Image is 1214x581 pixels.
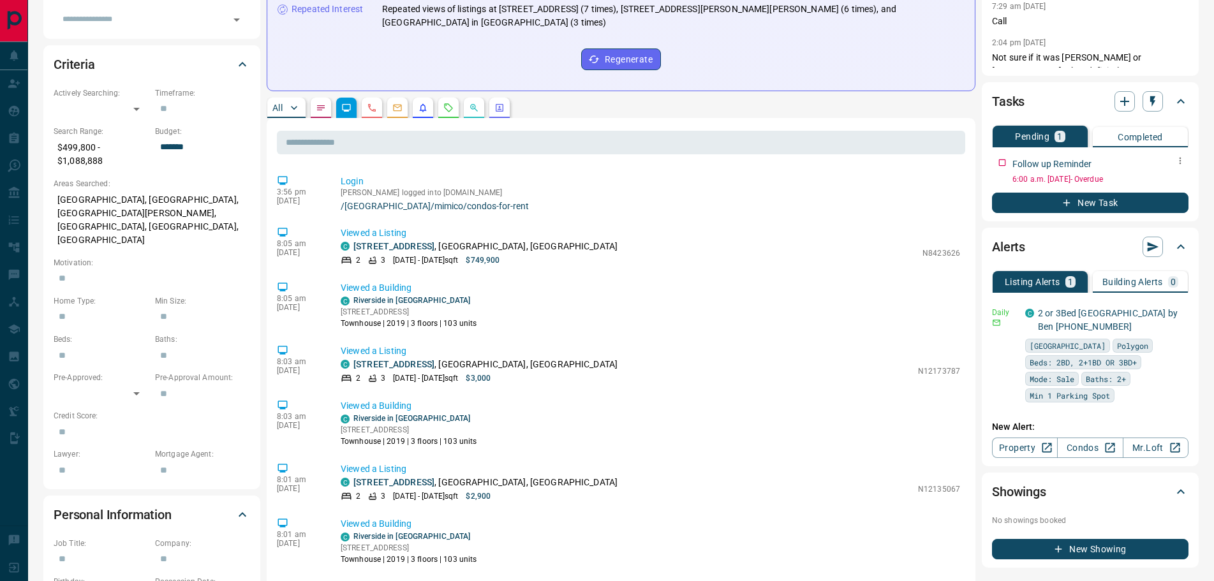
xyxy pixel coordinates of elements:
[382,3,965,29] p: Repeated views of listings at [STREET_ADDRESS] (7 times), [STREET_ADDRESS][PERSON_NAME][PERSON_NA...
[494,103,505,113] svg: Agent Actions
[1102,277,1163,286] p: Building Alerts
[367,103,377,113] svg: Calls
[341,297,350,305] div: condos.ca
[1118,133,1163,142] p: Completed
[353,414,470,423] a: Riverside in [GEOGRAPHIC_DATA]
[992,91,1025,112] h2: Tasks
[54,189,250,251] p: [GEOGRAPHIC_DATA], [GEOGRAPHIC_DATA], [GEOGRAPHIC_DATA][PERSON_NAME], [GEOGRAPHIC_DATA], [GEOGRAP...
[54,372,149,383] p: Pre-Approved:
[581,48,661,70] button: Regenerate
[277,530,322,539] p: 8:01 am
[466,372,491,384] p: $3,000
[277,294,322,303] p: 8:05 am
[353,240,618,253] p: , [GEOGRAPHIC_DATA], [GEOGRAPHIC_DATA]
[381,254,385,266] p: 3
[277,421,322,430] p: [DATE]
[341,188,960,197] p: [PERSON_NAME] logged into [DOMAIN_NAME]
[54,257,250,268] p: Motivation:
[1005,277,1060,286] p: Listing Alerts
[1030,389,1110,402] span: Min 1 Parking Spot
[277,412,322,421] p: 8:03 am
[341,175,960,188] p: Login
[392,103,403,113] svg: Emails
[341,360,350,369] div: condos.ca
[992,38,1046,47] p: 2:04 pm [DATE]
[356,490,360,502] p: 2
[54,538,149,549] p: Job Title:
[469,103,479,113] svg: Opportunities
[1012,158,1092,171] p: Follow up Reminder
[341,318,477,329] p: Townhouse | 2019 | 3 floors | 103 units
[353,359,434,369] a: [STREET_ADDRESS]
[277,357,322,366] p: 8:03 am
[353,358,618,371] p: , [GEOGRAPHIC_DATA], [GEOGRAPHIC_DATA]
[54,137,149,172] p: $499,800 - $1,088,888
[341,424,477,436] p: [STREET_ADDRESS]
[1086,372,1126,385] span: Baths: 2+
[54,49,250,80] div: Criteria
[353,476,618,489] p: , [GEOGRAPHIC_DATA], [GEOGRAPHIC_DATA]
[341,542,477,554] p: [STREET_ADDRESS]
[1038,308,1178,332] a: 2 or 3Bed [GEOGRAPHIC_DATA] by Ben [PHONE_NUMBER]
[1117,339,1148,352] span: Polygon
[1068,277,1073,286] p: 1
[155,295,250,307] p: Min Size:
[54,410,250,422] p: Credit Score:
[316,103,326,113] svg: Notes
[992,318,1001,327] svg: Email
[155,448,250,460] p: Mortgage Agent:
[277,539,322,548] p: [DATE]
[418,103,428,113] svg: Listing Alerts
[54,448,149,460] p: Lawyer:
[277,196,322,205] p: [DATE]
[992,307,1018,318] p: Daily
[1015,132,1049,141] p: Pending
[992,539,1188,559] button: New Showing
[277,188,322,196] p: 3:56 pm
[341,478,350,487] div: condos.ca
[228,11,246,29] button: Open
[277,303,322,312] p: [DATE]
[1030,372,1074,385] span: Mode: Sale
[1171,277,1176,286] p: 0
[353,477,434,487] a: [STREET_ADDRESS]
[341,533,350,541] div: condos.ca
[155,538,250,549] p: Company:
[341,462,960,476] p: Viewed a Listing
[1012,173,1188,185] p: 6:00 a.m. [DATE] - Overdue
[341,281,960,295] p: Viewed a Building
[393,490,458,502] p: [DATE] - [DATE] sqft
[341,201,960,211] a: /[GEOGRAPHIC_DATA]/mimico/condos-for-rent
[54,178,250,189] p: Areas Searched:
[381,490,385,502] p: 3
[992,193,1188,213] button: New Task
[277,248,322,257] p: [DATE]
[992,438,1058,458] a: Property
[155,87,250,99] p: Timeframe:
[54,334,149,345] p: Beds:
[992,2,1046,11] p: 7:29 am [DATE]
[918,483,960,495] p: N12135067
[992,237,1025,257] h2: Alerts
[341,103,352,113] svg: Lead Browsing Activity
[277,475,322,484] p: 8:01 am
[341,415,350,423] div: condos.ca
[922,247,960,259] p: N8423626
[1123,438,1188,458] a: Mr.Loft
[54,126,149,137] p: Search Range:
[341,242,350,251] div: condos.ca
[1025,309,1034,318] div: condos.ca
[1057,132,1062,141] p: 1
[1030,339,1106,352] span: [GEOGRAPHIC_DATA]
[277,239,322,248] p: 8:05 am
[277,366,322,375] p: [DATE]
[466,490,491,502] p: $2,900
[992,515,1188,526] p: No showings booked
[341,306,477,318] p: [STREET_ADDRESS]
[443,103,454,113] svg: Requests
[356,254,360,266] p: 2
[277,484,322,493] p: [DATE]
[292,3,363,16] p: Repeated Interest
[992,86,1188,117] div: Tasks
[992,420,1188,434] p: New Alert:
